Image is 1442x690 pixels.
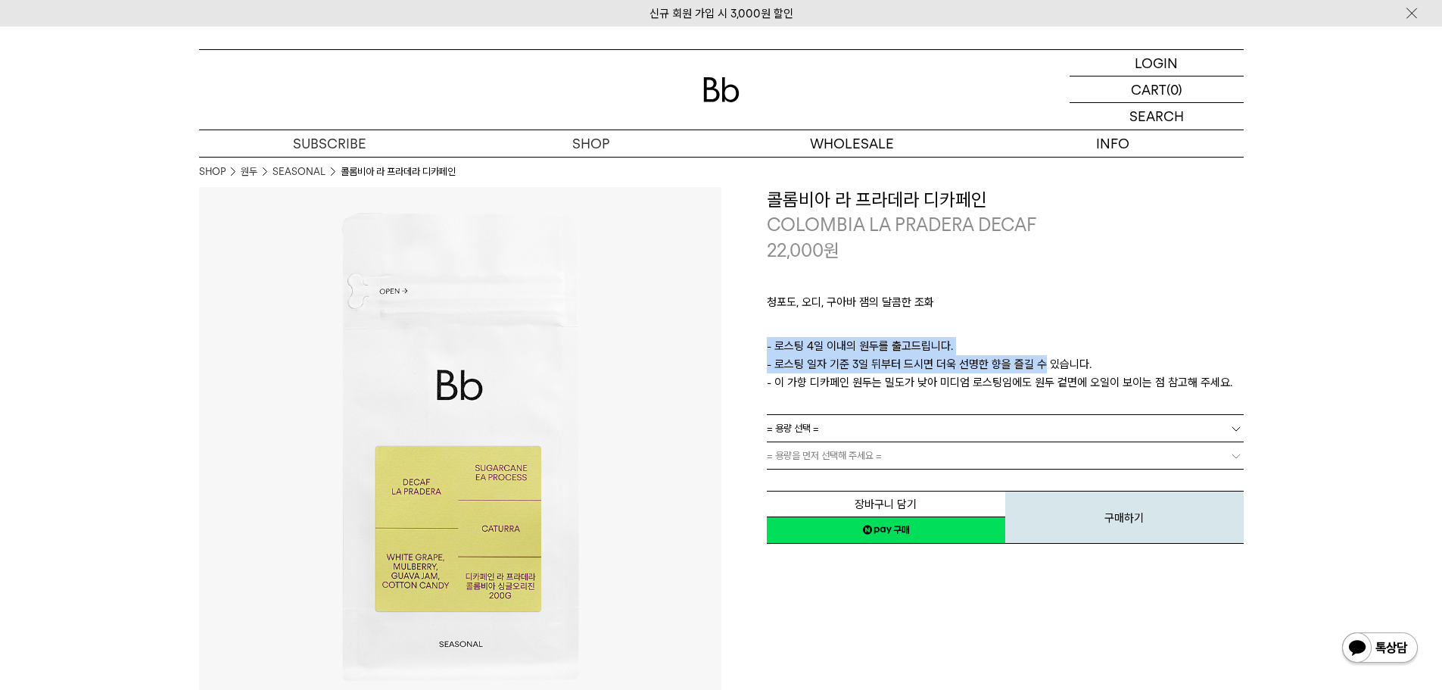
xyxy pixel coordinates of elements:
p: INFO [983,130,1244,157]
p: COLOMBIA LA PRADERA DECAF [767,212,1244,238]
p: ㅤ [767,319,1244,337]
p: 청포도, 오디, 구아바 잼의 달콤한 조화 [767,293,1244,319]
p: SEARCH [1129,103,1184,130]
a: 신규 회원 가입 시 3,000원 할인 [649,7,793,20]
a: 원두 [241,164,257,180]
p: 22,000 [767,238,839,264]
span: = 용량 선택 = [767,415,819,442]
a: CART (0) [1070,76,1244,103]
a: SHOP [199,164,226,180]
p: (0) [1166,76,1182,102]
li: 콜롬비아 라 프라데라 디카페인 [341,164,456,180]
p: CART [1131,76,1166,102]
span: 원 [824,239,839,261]
button: 구매하기 [1005,491,1244,544]
a: SHOP [460,130,721,157]
a: SEASONAL [273,164,325,180]
a: 새창 [767,517,1005,544]
a: LOGIN [1070,50,1244,76]
a: SUBSCRIBE [199,130,460,157]
p: - 로스팅 4일 이내의 원두를 출고드립니다. - 로스팅 일자 기준 3일 뒤부터 드시면 더욱 선명한 향을 즐길 수 있습니다. - 이 가향 디카페인 원두는 밀도가 낮아 미디엄 로... [767,337,1244,392]
button: 장바구니 담기 [767,491,1005,517]
img: 로고 [703,77,740,102]
span: = 용량을 먼저 선택해 주세요 = [767,442,882,469]
p: LOGIN [1135,50,1178,76]
h3: 콜롬비아 라 프라데라 디카페인 [767,187,1244,213]
p: WHOLESALE [721,130,983,157]
img: 카카오톡 채널 1:1 채팅 버튼 [1341,631,1419,667]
